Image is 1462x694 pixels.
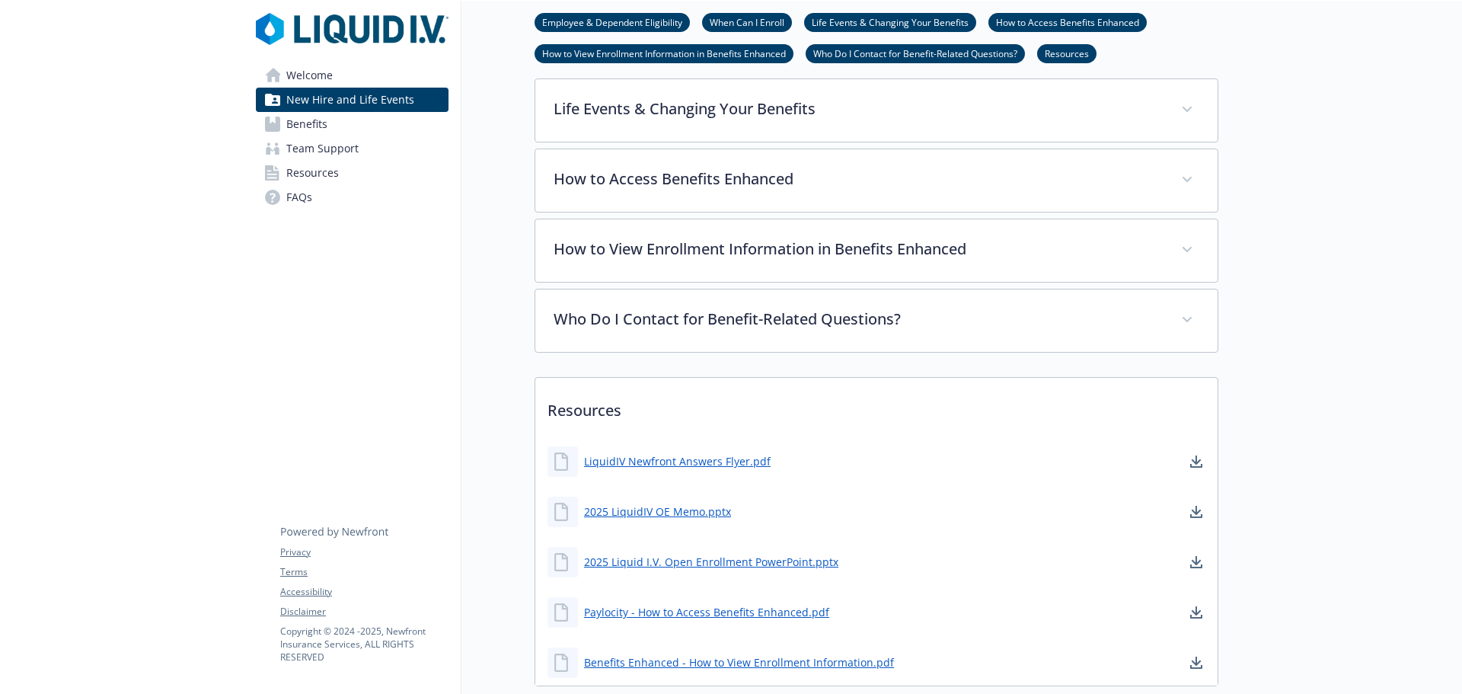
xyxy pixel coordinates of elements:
a: download document [1187,503,1205,521]
span: Resources [286,161,339,185]
a: Who Do I Contact for Benefit-Related Questions? [806,46,1025,60]
a: Life Events & Changing Your Benefits [804,14,976,29]
p: Copyright © 2024 - 2025 , Newfront Insurance Services, ALL RIGHTS RESERVED [280,625,448,664]
a: Welcome [256,63,448,88]
a: download document [1187,654,1205,672]
a: Resources [256,161,448,185]
a: New Hire and Life Events [256,88,448,112]
a: How to View Enrollment Information in Benefits Enhanced [535,46,793,60]
a: 2025 Liquid I.V. Open Enrollment PowerPoint.pptx [584,554,838,570]
p: Resources [535,378,1218,434]
div: How to Access Benefits Enhanced [535,149,1218,212]
a: download document [1187,553,1205,571]
p: Who Do I Contact for Benefit-Related Questions? [554,308,1163,331]
a: Benefits [256,112,448,136]
a: download document [1187,453,1205,471]
div: Who Do I Contact for Benefit-Related Questions? [535,289,1218,352]
a: download document [1187,603,1205,622]
a: LiquidIV Newfront Answers Flyer.pdf [584,453,771,469]
div: How to View Enrollment Information in Benefits Enhanced [535,219,1218,282]
a: Privacy [280,545,448,559]
a: Accessibility [280,585,448,599]
a: How to Access Benefits Enhanced [988,14,1147,29]
a: Benefits Enhanced - How to View Enrollment Information.pdf [584,654,894,670]
span: Benefits [286,112,327,136]
a: Team Support [256,136,448,161]
span: New Hire and Life Events [286,88,414,112]
a: 2025 LiquidIV OE Memo.pptx [584,504,731,520]
p: How to View Enrollment Information in Benefits Enhanced [554,238,1163,261]
a: Paylocity - How to Access Benefits Enhanced.pdf [584,604,829,620]
a: Resources [1037,46,1096,60]
p: Life Events & Changing Your Benefits [554,98,1163,120]
a: FAQs [256,185,448,209]
span: Welcome [286,63,333,88]
a: Terms [280,565,448,579]
p: How to Access Benefits Enhanced [554,168,1163,190]
span: Team Support [286,136,359,161]
a: Disclaimer [280,605,448,619]
a: Employee & Dependent Eligibility [535,14,690,29]
div: Life Events & Changing Your Benefits [535,79,1218,142]
a: When Can I Enroll [702,14,792,29]
span: FAQs [286,185,312,209]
